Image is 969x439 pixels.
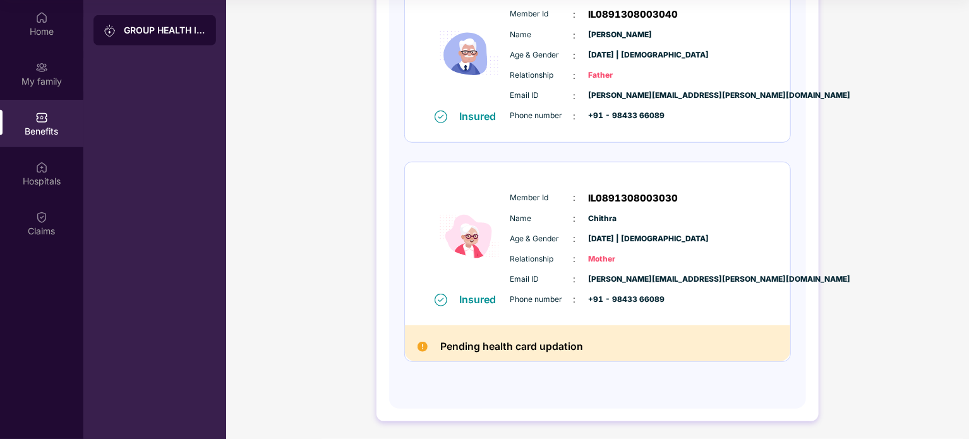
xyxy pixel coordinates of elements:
img: Pending [418,342,428,352]
span: Email ID [510,274,574,286]
span: Chithra [589,213,652,225]
span: +91 - 98433 66089 [589,110,652,122]
div: Insured [460,110,504,123]
span: IL0891308003030 [589,191,678,206]
span: [DATE] | [DEMOGRAPHIC_DATA] [589,233,652,245]
span: Relationship [510,69,574,81]
span: [DATE] | [DEMOGRAPHIC_DATA] [589,49,652,61]
img: svg+xml;base64,PHN2ZyB3aWR0aD0iMjAiIGhlaWdodD0iMjAiIHZpZXdCb3g9IjAgMCAyMCAyMCIgZmlsbD0ibm9uZSIgeG... [35,61,48,74]
span: : [574,252,576,266]
img: icon [431,181,507,292]
span: : [574,8,576,21]
img: svg+xml;base64,PHN2ZyB3aWR0aD0iMjAiIGhlaWdodD0iMjAiIHZpZXdCb3g9IjAgMCAyMCAyMCIgZmlsbD0ibm9uZSIgeG... [104,25,116,37]
span: Relationship [510,253,574,265]
span: : [574,292,576,306]
span: : [574,212,576,226]
span: : [574,89,576,103]
h2: Pending health card updation [440,338,583,355]
span: [PERSON_NAME][EMAIL_ADDRESS][PERSON_NAME][DOMAIN_NAME] [589,90,652,102]
span: Email ID [510,90,574,102]
img: svg+xml;base64,PHN2ZyBpZD0iSG9zcGl0YWxzIiB4bWxucz0iaHR0cDovL3d3dy53My5vcmcvMjAwMC9zdmciIHdpZHRoPS... [35,161,48,174]
span: Age & Gender [510,49,574,61]
span: : [574,69,576,83]
span: Mother [589,253,652,265]
span: Member Id [510,8,574,20]
span: [PERSON_NAME] [589,29,652,41]
span: Name [510,213,574,225]
span: : [574,109,576,123]
span: Phone number [510,110,574,122]
img: svg+xml;base64,PHN2ZyB4bWxucz0iaHR0cDovL3d3dy53My5vcmcvMjAwMC9zdmciIHdpZHRoPSIxNiIgaGVpZ2h0PSIxNi... [435,111,447,123]
span: : [574,28,576,42]
img: svg+xml;base64,PHN2ZyBpZD0iQmVuZWZpdHMiIHhtbG5zPSJodHRwOi8vd3d3LnczLm9yZy8yMDAwL3N2ZyIgd2lkdGg9Ij... [35,111,48,124]
span: +91 - 98433 66089 [589,294,652,306]
img: svg+xml;base64,PHN2ZyBpZD0iSG9tZSIgeG1sbnM9Imh0dHA6Ly93d3cudzMub3JnLzIwMDAvc3ZnIiB3aWR0aD0iMjAiIG... [35,11,48,24]
div: Insured [460,293,504,306]
img: svg+xml;base64,PHN2ZyBpZD0iQ2xhaW0iIHhtbG5zPSJodHRwOi8vd3d3LnczLm9yZy8yMDAwL3N2ZyIgd2lkdGg9IjIwIi... [35,211,48,224]
span: : [574,232,576,246]
div: GROUP HEALTH INSURANCE [124,24,206,37]
span: IL0891308003040 [589,7,678,22]
span: [PERSON_NAME][EMAIL_ADDRESS][PERSON_NAME][DOMAIN_NAME] [589,274,652,286]
span: : [574,272,576,286]
span: : [574,49,576,63]
span: Member Id [510,192,574,204]
span: Age & Gender [510,233,574,245]
span: Phone number [510,294,574,306]
span: Name [510,29,574,41]
img: svg+xml;base64,PHN2ZyB4bWxucz0iaHR0cDovL3d3dy53My5vcmcvMjAwMC9zdmciIHdpZHRoPSIxNiIgaGVpZ2h0PSIxNi... [435,294,447,306]
span: Father [589,69,652,81]
span: : [574,191,576,205]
